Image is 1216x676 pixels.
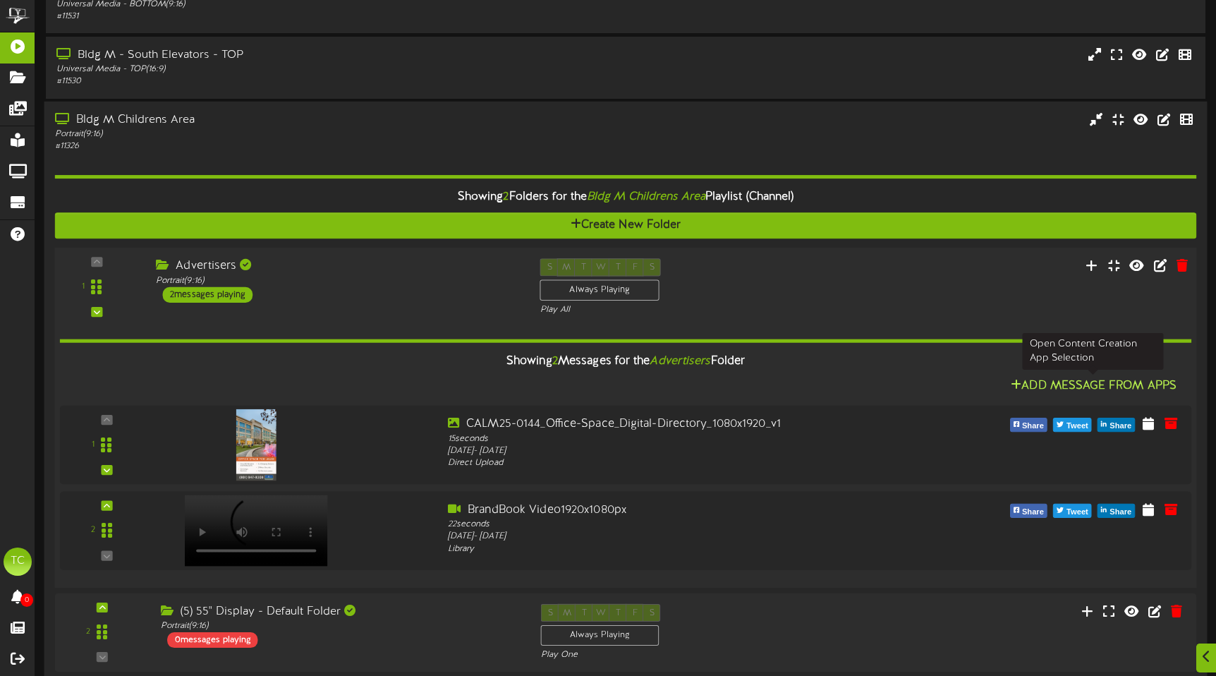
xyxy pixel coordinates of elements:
[49,346,1202,376] div: Showing Messages for the Folder
[56,47,518,64] div: Bldg M - South Elevators - TOP
[552,355,558,368] span: 2
[55,111,518,128] div: Bldg M Childrens Area
[1019,504,1047,519] span: Share
[448,518,898,530] div: 22 seconds
[448,502,898,518] div: BrandBook Video1920x1080px
[156,258,519,274] div: Advertisers
[44,182,1208,212] div: Showing Folders for the Playlist (Channel)
[1064,504,1091,519] span: Tweet
[56,76,518,87] div: # 11530
[503,191,509,203] span: 2
[55,212,1197,239] button: Create New Folder
[161,603,521,620] div: (5) 55" Display - Default Folder
[540,279,659,301] div: Always Playing
[448,543,898,555] div: Library
[1098,503,1135,517] button: Share
[650,355,710,368] i: Advertisers
[448,530,898,542] div: [DATE] - [DATE]
[1010,418,1047,432] button: Share
[156,274,519,286] div: Portrait ( 9:16 )
[1019,418,1047,434] span: Share
[1064,418,1091,434] span: Tweet
[1098,418,1135,432] button: Share
[55,128,518,140] div: Portrait ( 9:16 )
[541,624,659,645] div: Always Playing
[448,457,898,469] div: Direct Upload
[541,648,805,660] div: Play One
[448,432,898,444] div: 15 seconds
[540,303,807,315] div: Play All
[448,445,898,457] div: [DATE] - [DATE]
[1053,418,1092,432] button: Tweet
[587,191,706,203] i: Bldg M Childrens Area
[55,140,518,152] div: # 11326
[20,593,33,607] span: 0
[56,64,518,76] div: Universal Media - TOP ( 16:9 )
[168,632,258,647] div: 0 messages playing
[1007,377,1181,394] button: Add Message From Apps
[56,11,518,23] div: # 11531
[161,620,521,632] div: Portrait ( 9:16 )
[448,416,898,432] div: CALM25-0144_Office-Space_Digital-Directory_1080x1920_v1
[1053,503,1092,517] button: Tweet
[4,548,32,576] div: TC
[236,409,276,480] img: 48728b9e-e2d8-4d8e-8cf8-6a0451bf3c27.jpg
[1107,504,1134,519] span: Share
[163,286,253,302] div: 2 messages playing
[1107,418,1134,434] span: Share
[1010,503,1047,517] button: Share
